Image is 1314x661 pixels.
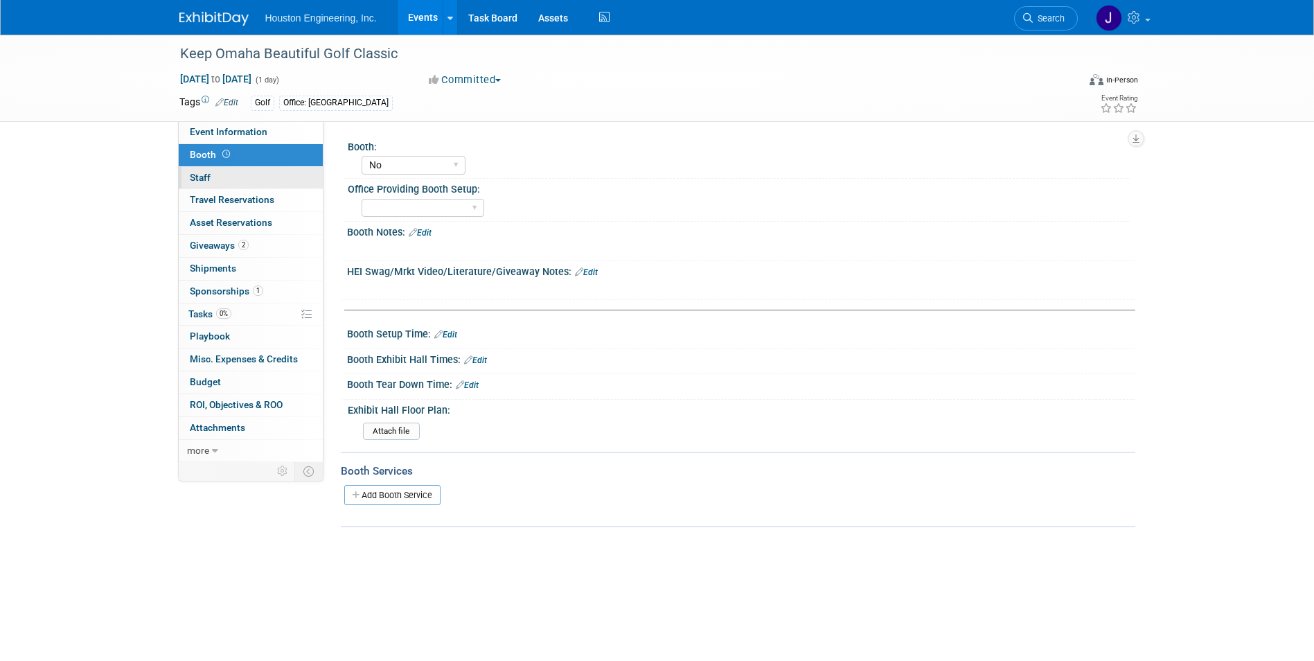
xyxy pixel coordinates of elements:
[179,303,323,326] a: Tasks0%
[190,149,233,160] span: Booth
[434,330,457,340] a: Edit
[179,258,323,280] a: Shipments
[347,374,1135,392] div: Booth Tear Down Time:
[190,285,263,297] span: Sponsorships
[179,167,323,189] a: Staff
[265,12,377,24] span: Houston Engineering, Inc.
[575,267,598,277] a: Edit
[179,349,323,371] a: Misc. Expenses & Credits
[347,324,1135,342] div: Booth Setup Time:
[1033,13,1065,24] span: Search
[179,440,323,462] a: more
[190,376,221,387] span: Budget
[188,308,231,319] span: Tasks
[347,349,1135,367] div: Booth Exhibit Hall Times:
[251,96,274,110] div: Golf
[279,96,393,110] div: Office: [GEOGRAPHIC_DATA]
[456,380,479,390] a: Edit
[179,235,323,257] a: Giveaways2
[179,121,323,143] a: Event Information
[190,240,249,251] span: Giveaways
[348,179,1129,196] div: Office Providing Booth Setup:
[996,72,1139,93] div: Event Format
[175,42,1057,67] div: Keep Omaha Beautiful Golf Classic
[341,464,1135,479] div: Booth Services
[190,194,274,205] span: Travel Reservations
[215,98,238,107] a: Edit
[347,222,1135,240] div: Booth Notes:
[1100,95,1137,102] div: Event Rating
[294,462,323,480] td: Toggle Event Tabs
[179,73,252,85] span: [DATE] [DATE]
[1090,74,1103,85] img: Format-Inperson.png
[220,149,233,159] span: Booth not reserved yet
[179,281,323,303] a: Sponsorships1
[348,400,1129,417] div: Exhibit Hall Floor Plan:
[344,485,441,505] a: Add Booth Service
[190,126,267,137] span: Event Information
[179,371,323,394] a: Budget
[1014,6,1078,30] a: Search
[179,326,323,348] a: Playbook
[190,330,230,342] span: Playbook
[190,353,298,364] span: Misc. Expenses & Credits
[348,136,1129,154] div: Booth:
[424,73,506,87] button: Committed
[409,228,432,238] a: Edit
[253,285,263,296] span: 1
[238,240,249,250] span: 2
[1106,75,1138,85] div: In-Person
[190,422,245,433] span: Attachments
[464,355,487,365] a: Edit
[190,217,272,228] span: Asset Reservations
[190,399,283,410] span: ROI, Objectives & ROO
[254,76,279,85] span: (1 day)
[179,12,249,26] img: ExhibitDay
[271,462,295,480] td: Personalize Event Tab Strip
[179,417,323,439] a: Attachments
[187,445,209,456] span: more
[190,172,211,183] span: Staff
[179,189,323,211] a: Travel Reservations
[190,263,236,274] span: Shipments
[209,73,222,85] span: to
[347,261,1135,279] div: HEI Swag/Mrkt Video/Literature/Giveaway Notes:
[179,394,323,416] a: ROI, Objectives & ROO
[1096,5,1122,31] img: Jessica Lambrecht
[179,144,323,166] a: Booth
[216,308,231,319] span: 0%
[179,95,238,111] td: Tags
[179,212,323,234] a: Asset Reservations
